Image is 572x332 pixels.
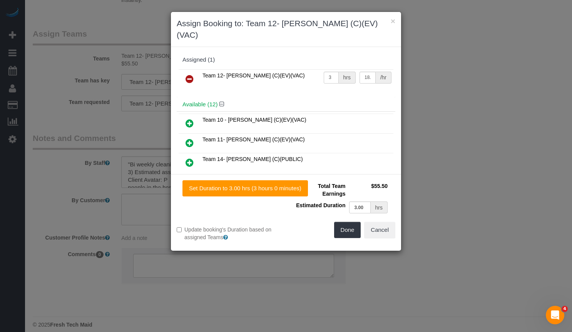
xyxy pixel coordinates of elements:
[364,222,395,238] button: Cancel
[347,180,390,200] td: $55.50
[202,117,306,123] span: Team 10 - [PERSON_NAME] (C)(EV)(VAC)
[177,226,280,241] label: Update booking's Duration based on assigned Teams
[202,156,303,162] span: Team 14- [PERSON_NAME] (C)(PUBLIC)
[371,201,388,213] div: hrs
[177,18,395,41] h3: Assign Booking to: Team 12- [PERSON_NAME] (C)(EV)(VAC)
[562,306,568,312] span: 4
[202,72,305,79] span: Team 12- [PERSON_NAME] (C)(EV)(VAC)
[296,202,345,208] span: Estimated Duration
[339,72,356,84] div: hrs
[391,17,395,25] button: ×
[334,222,361,238] button: Done
[182,57,390,63] div: Assigned (1)
[292,180,347,200] td: Total Team Earnings
[202,136,305,143] span: Team 11- [PERSON_NAME] (C)(EV)(VAC)
[182,180,308,196] button: Set Duration to 3.00 hrs (3 hours 0 minutes)
[182,101,390,108] h4: Available (12)
[546,306,564,324] iframe: Intercom live chat
[376,72,391,84] div: /hr
[177,227,182,232] input: Update booking's Duration based on assigned Teams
